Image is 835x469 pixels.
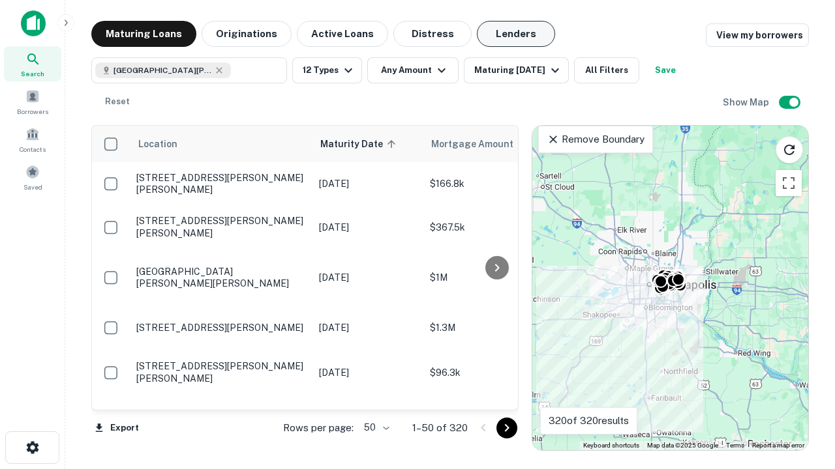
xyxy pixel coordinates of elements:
button: Reload search area [776,136,803,163]
p: [DATE] [319,320,417,335]
button: Active Loans [297,21,388,47]
button: Maturing [DATE] [464,57,569,83]
a: Borrowers [4,84,61,119]
div: Maturing [DATE] [474,63,563,78]
span: Saved [23,182,42,192]
p: $367.5k [430,220,560,234]
a: Contacts [4,122,61,157]
p: [DATE] [319,365,417,380]
th: Mortgage Amount [423,126,567,162]
button: Toggle fullscreen view [776,170,802,196]
p: $1M [430,270,560,285]
button: Any Amount [367,57,459,83]
a: View my borrowers [706,23,809,47]
p: $228k [430,410,560,424]
a: Saved [4,160,61,195]
button: 12 Types [292,57,362,83]
a: Terms (opens in new tab) [726,442,744,449]
span: Contacts [20,144,46,154]
button: Save your search to get updates of matches that match your search criteria. [645,57,686,83]
button: Keyboard shortcuts [583,441,639,450]
p: Rows per page: [283,420,354,436]
img: Google [536,433,579,450]
p: [DATE] [319,177,417,191]
div: 0 0 [532,126,808,450]
button: All Filters [574,57,639,83]
p: Remove Boundary [547,132,644,147]
p: [DATE] [319,270,417,285]
button: Lenders [477,21,555,47]
span: Location [138,136,177,152]
span: [GEOGRAPHIC_DATA][PERSON_NAME], [GEOGRAPHIC_DATA], [GEOGRAPHIC_DATA] [114,64,211,76]
button: Originations [202,21,292,47]
p: 320 of 320 results [549,413,629,429]
p: [STREET_ADDRESS][PERSON_NAME][PERSON_NAME] [136,215,306,238]
span: Borrowers [17,106,48,117]
button: Maturing Loans [91,21,196,47]
div: 50 [359,418,391,437]
a: Report a map error [752,442,804,449]
button: Export [91,418,142,438]
p: [DATE] [319,220,417,234]
p: $96.3k [430,365,560,380]
a: Open this area in Google Maps (opens a new window) [536,433,579,450]
button: Reset [97,89,138,115]
p: [STREET_ADDRESS][PERSON_NAME][PERSON_NAME] [136,360,306,384]
th: Maturity Date [312,126,423,162]
p: [DATE] [319,410,417,424]
span: Map data ©2025 Google [647,442,718,449]
h6: Show Map [723,95,771,109]
img: capitalize-icon.png [21,10,46,36]
p: [STREET_ADDRESS][PERSON_NAME] [136,322,306,334]
iframe: Chat Widget [770,365,835,427]
p: $166.8k [430,177,560,191]
button: Distress [393,21,472,47]
button: Go to next page [496,418,517,438]
p: [GEOGRAPHIC_DATA][PERSON_NAME][PERSON_NAME] [136,266,306,289]
p: [STREET_ADDRESS][PERSON_NAME][PERSON_NAME] [136,172,306,195]
p: 1–50 of 320 [412,420,468,436]
span: Mortgage Amount [431,136,530,152]
span: Maturity Date [320,136,400,152]
th: Location [130,126,312,162]
a: Search [4,46,61,81]
p: $1.3M [430,320,560,335]
span: Search [21,68,44,79]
